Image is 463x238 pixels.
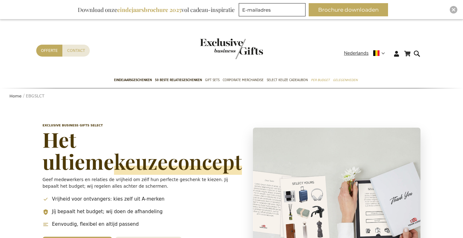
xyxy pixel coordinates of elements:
li: Jíj bepaalt het budget; wij doen de afhandeling [43,208,243,215]
span: Eindejaarsgeschenken [114,77,152,83]
span: Gift Sets [205,77,220,83]
img: Exclusive Business gifts logo [200,38,263,59]
span: keuzeconcept [114,148,242,175]
span: 50 beste relatiegeschenken [155,77,202,83]
a: store logo [200,38,231,59]
p: Exclusive Business Gifts Select [43,123,243,128]
a: Contact [62,45,90,57]
a: Offerte [36,45,62,57]
button: Brochure downloaden [309,3,388,16]
p: Geef medewerkers en relaties de vrijheid om zélf hun perfecte geschenk te kiezen. Jij bepaalt het... [43,176,243,189]
a: Home [9,94,21,98]
span: Per Budget [311,77,330,83]
b: eindejaarsbrochure 2025 [117,6,181,14]
img: Close [452,8,455,12]
div: Nederlands [344,50,389,57]
li: Eenvoudig, flexibel en altijd passend [43,221,243,228]
ul: Belangrijkste voordelen [43,196,243,231]
li: Vrijheid voor ontvangers: kies zelf uit A-merken [43,196,243,203]
div: Close [450,6,457,14]
input: E-mailadres [239,3,306,16]
h1: Het ultieme [43,128,243,172]
span: Nederlands [344,50,369,57]
div: Download onze vol cadeau-inspiratie [75,3,237,16]
strong: EBGSLCT [26,93,44,99]
form: marketing offers and promotions [239,3,307,18]
span: Select Keuze Cadeaubon [267,77,308,83]
span: Gelegenheden [333,77,357,83]
span: Corporate Merchandise [223,77,264,83]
